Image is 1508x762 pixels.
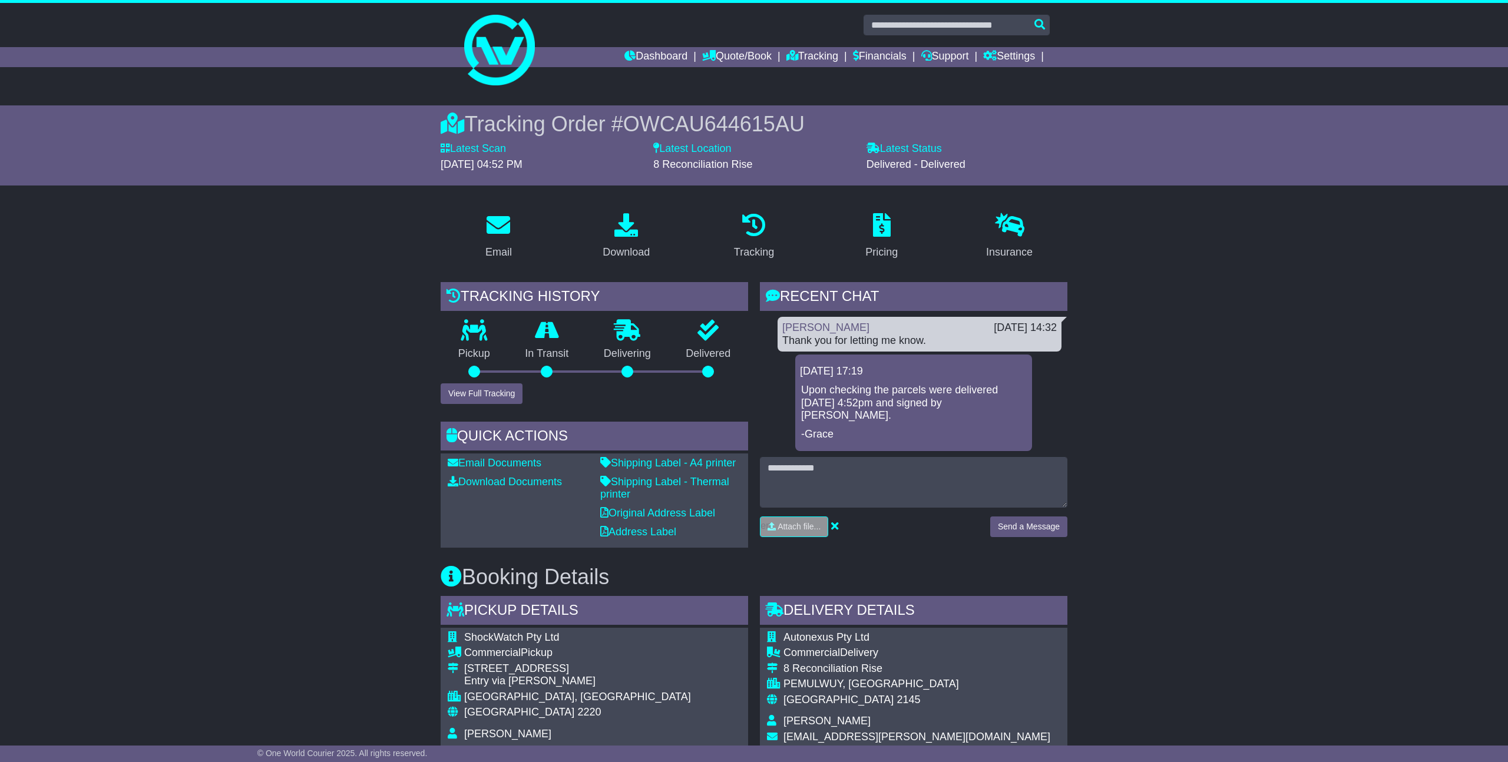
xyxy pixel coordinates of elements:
[994,322,1057,334] div: [DATE] 14:32
[603,244,650,260] div: Download
[990,516,1067,537] button: Send a Message
[921,47,969,67] a: Support
[464,631,559,643] span: ShockWatch Pty Ltd
[577,706,601,718] span: 2220
[867,143,942,155] label: Latest Status
[853,47,907,67] a: Financials
[600,507,715,519] a: Original Address Label
[600,526,676,538] a: Address Label
[783,647,840,658] span: Commercial
[508,347,587,360] p: In Transit
[783,647,1060,660] div: Delivery
[623,112,805,136] span: OWCAU644615AU
[653,143,731,155] label: Latest Location
[257,748,428,758] span: © One World Courier 2025. All rights reserved.
[867,158,965,170] span: Delivered - Delivered
[801,384,1026,422] p: Upon checking the parcels were delivered [DATE] 4:52pm and signed by [PERSON_NAME].
[865,244,898,260] div: Pricing
[441,143,506,155] label: Latest Scan
[441,596,748,628] div: Pickup Details
[983,47,1035,67] a: Settings
[782,322,869,333] a: [PERSON_NAME]
[653,158,752,170] span: 8 Reconciliation Rise
[448,457,541,469] a: Email Documents
[783,731,1050,743] span: [EMAIL_ADDRESS][PERSON_NAME][DOMAIN_NAME]
[464,691,741,704] div: [GEOGRAPHIC_DATA], [GEOGRAPHIC_DATA]
[441,422,748,453] div: Quick Actions
[786,47,838,67] a: Tracking
[441,282,748,314] div: Tracking history
[801,428,1026,441] p: -Grace
[600,476,729,501] a: Shipping Label - Thermal printer
[897,694,920,705] span: 2145
[600,457,736,469] a: Shipping Label - A4 printer
[464,647,741,660] div: Pickup
[986,244,1033,260] div: Insurance
[783,631,869,643] span: Autonexus Pty Ltd
[858,209,905,264] a: Pricing
[586,347,669,360] p: Delivering
[464,706,574,718] span: [GEOGRAPHIC_DATA]
[782,334,1057,347] div: Thank you for letting me know.
[464,744,731,756] span: [PERSON_NAME][EMAIL_ADDRESS][DOMAIN_NAME]
[441,158,522,170] span: [DATE] 04:52 PM
[760,282,1067,314] div: RECENT CHAT
[485,244,512,260] div: Email
[464,675,741,688] div: Entry via [PERSON_NAME]
[783,715,871,727] span: [PERSON_NAME]
[783,694,894,705] span: [GEOGRAPHIC_DATA]
[441,565,1067,589] h3: Booking Details
[760,596,1067,628] div: Delivery Details
[783,662,1060,675] div: 8 Reconciliation Rise
[734,244,774,260] div: Tracking
[441,111,1067,137] div: Tracking Order #
[441,347,508,360] p: Pickup
[800,365,1027,378] div: [DATE] 17:19
[464,662,741,675] div: [STREET_ADDRESS]
[478,209,520,264] a: Email
[783,678,1060,691] div: PEMULWUY, [GEOGRAPHIC_DATA]
[702,47,772,67] a: Quote/Book
[669,347,749,360] p: Delivered
[726,209,782,264] a: Tracking
[448,476,562,488] a: Download Documents
[624,47,687,67] a: Dashboard
[441,383,522,404] button: View Full Tracking
[464,647,521,658] span: Commercial
[464,728,551,740] span: [PERSON_NAME]
[595,209,657,264] a: Download
[978,209,1040,264] a: Insurance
